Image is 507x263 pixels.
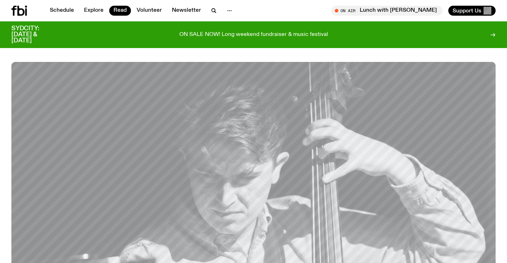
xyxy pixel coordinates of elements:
a: Read [109,6,131,16]
a: Volunteer [132,6,166,16]
span: Support Us [453,7,481,14]
button: On AirLunch with [PERSON_NAME] [331,6,443,16]
a: Explore [80,6,108,16]
p: ON SALE NOW! Long weekend fundraiser & music festival [179,32,328,38]
a: Newsletter [168,6,205,16]
button: Support Us [448,6,496,16]
h3: SYDCITY: [DATE] & [DATE] [11,26,57,44]
a: Schedule [46,6,78,16]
